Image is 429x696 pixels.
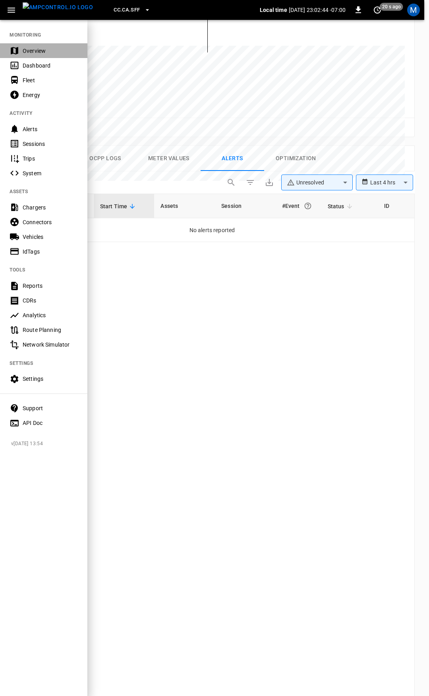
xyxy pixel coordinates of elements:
[23,140,78,148] div: Sessions
[23,404,78,412] div: Support
[23,62,78,70] div: Dashboard
[23,2,93,12] img: ampcontrol.io logo
[23,311,78,319] div: Analytics
[11,440,81,448] span: v [DATE] 13:54
[23,125,78,133] div: Alerts
[23,297,78,304] div: CDRs
[289,6,346,14] p: [DATE] 23:02:44 -07:00
[23,91,78,99] div: Energy
[23,155,78,163] div: Trips
[23,375,78,383] div: Settings
[23,76,78,84] div: Fleet
[23,218,78,226] div: Connectors
[23,248,78,256] div: IdTags
[23,419,78,427] div: API Doc
[260,6,287,14] p: Local time
[23,233,78,241] div: Vehicles
[23,169,78,177] div: System
[23,282,78,290] div: Reports
[380,3,403,11] span: 20 s ago
[23,204,78,211] div: Chargers
[371,4,384,16] button: set refresh interval
[23,47,78,55] div: Overview
[23,326,78,334] div: Route Planning
[23,341,78,349] div: Network Simulator
[407,4,420,16] div: profile-icon
[114,6,140,15] span: CC.CA.SFF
